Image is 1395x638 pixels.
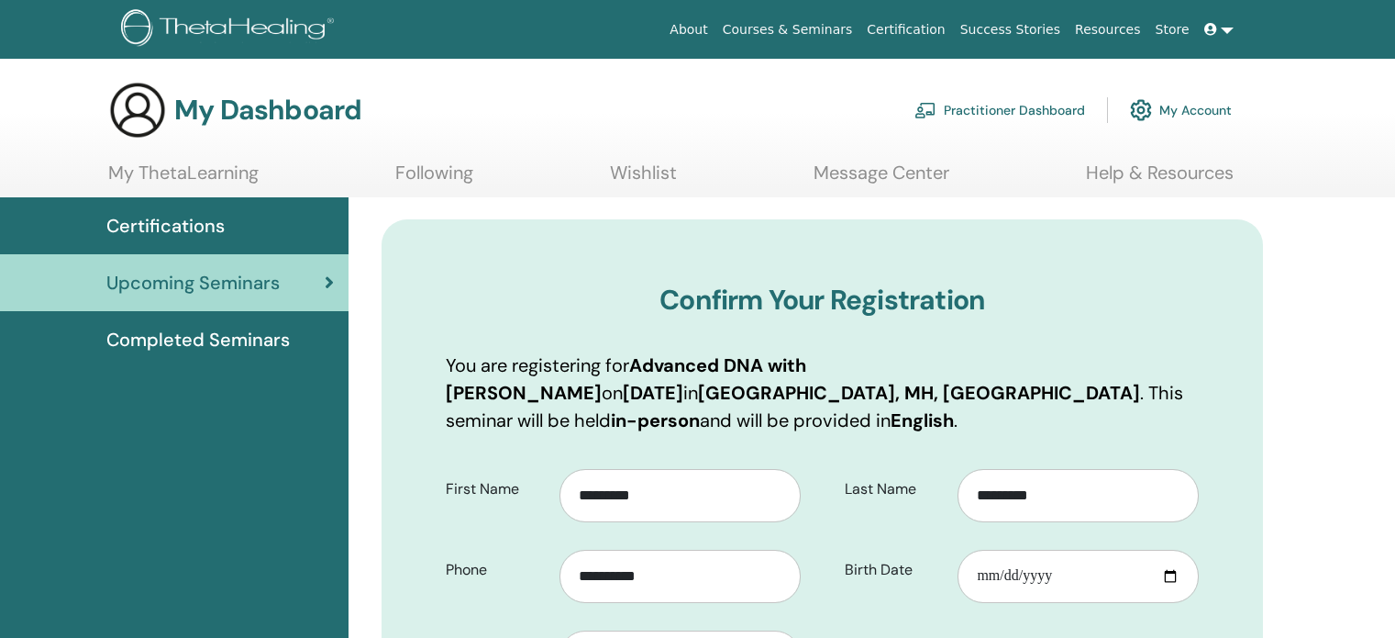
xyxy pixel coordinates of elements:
[610,162,677,197] a: Wishlist
[1130,95,1152,126] img: cog.svg
[623,381,683,405] b: [DATE]
[432,553,559,588] label: Phone
[914,90,1085,130] a: Practitioner Dashboard
[831,472,958,507] label: Last Name
[108,81,167,140] img: generic-user-icon.jpg
[1086,162,1234,197] a: Help & Resources
[831,553,958,588] label: Birth Date
[106,326,290,353] span: Completed Seminars
[174,94,361,127] h3: My Dashboard
[446,352,1199,434] p: You are registering for on in . This seminar will be held and will be provided in .
[914,102,936,118] img: chalkboard-teacher.svg
[611,409,700,432] b: in-person
[698,381,1140,405] b: [GEOGRAPHIC_DATA], MH, [GEOGRAPHIC_DATA]
[891,409,954,432] b: English
[953,13,1068,47] a: Success Stories
[1130,90,1232,130] a: My Account
[395,162,473,197] a: Following
[106,212,225,240] span: Certifications
[1148,13,1197,47] a: Store
[715,13,860,47] a: Courses & Seminars
[859,13,952,47] a: Certification
[432,472,559,507] label: First Name
[662,13,714,47] a: About
[446,284,1199,317] h3: Confirm Your Registration
[1068,13,1148,47] a: Resources
[814,162,949,197] a: Message Center
[108,162,259,197] a: My ThetaLearning
[106,269,280,297] span: Upcoming Seminars
[121,9,340,50] img: logo.png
